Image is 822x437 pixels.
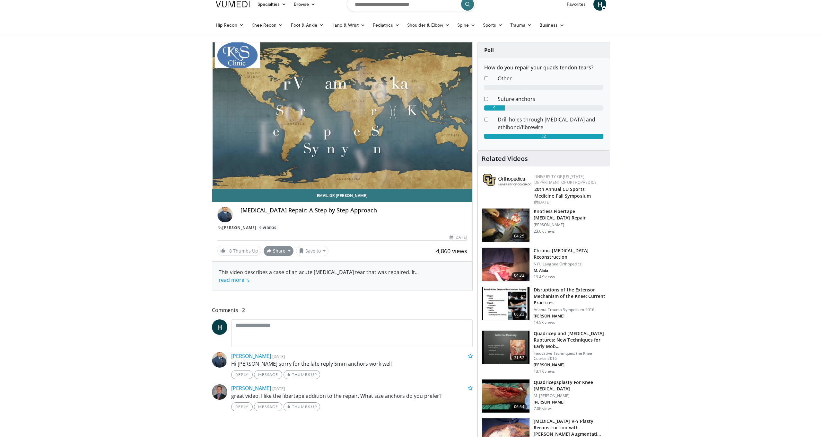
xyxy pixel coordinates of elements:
[479,19,507,31] a: Sports
[482,208,606,242] a: 04:25 Knotless Fibertape [MEDICAL_DATA] Repair [PERSON_NAME] 23.6K views
[534,400,606,405] p: [PERSON_NAME]
[482,379,606,413] a: 06:54 Quadricepsplasty For Knee [MEDICAL_DATA] M. [PERSON_NAME] [PERSON_NAME] 7.0K views
[534,268,606,273] p: M. Alaia
[212,42,472,189] video-js: Video Player
[272,386,285,391] small: [DATE]
[482,155,528,163] h4: Related Videos
[493,116,608,131] dd: Drill holes through [MEDICAL_DATA] and ethibond/fibrewire
[512,404,527,410] span: 06:54
[272,353,285,359] small: [DATE]
[216,1,250,7] img: VuMedi Logo
[369,19,403,31] a: Pediatrics
[248,19,287,31] a: Knee Recon
[219,269,419,283] span: ...
[534,186,591,199] a: 20th Annual CU Sports Medicine Fall Symposium
[482,330,606,374] a: 21:52 Quadricep and [MEDICAL_DATA] Ruptures: New Techniques for Early Mob… Innovative Techniques:...
[217,225,467,231] div: By
[534,379,606,392] h3: Quadricepsplasty For Knee [MEDICAL_DATA]
[450,235,467,240] div: [DATE]
[254,370,282,379] a: Message
[217,246,261,256] a: 18 Thumbs Up
[219,268,466,284] div: This video describes a case of an acute [MEDICAL_DATA] tear that was repaired. It
[534,262,606,267] p: NYU Langone Orthopedics
[482,379,529,413] img: 50956ccb-5814-4b6b-bfb2-e5cdb7275605.150x105_q85_crop-smart_upscale.jpg
[483,174,531,186] img: 355603a8-37da-49b6-856f-e00d7e9307d3.png.150x105_q85_autocrop_double_scale_upscale_version-0.2.png
[217,207,233,222] img: Avatar
[284,370,320,379] a: Thumbs Up
[453,19,479,31] a: Spine
[328,19,369,31] a: Hand & Wrist
[284,402,320,411] a: Thumbs Up
[231,392,473,400] p: great video, I like the fibertape addition to the repair. What size anchors do you prefer?
[534,393,606,398] p: M. [PERSON_NAME]
[212,306,473,314] span: Comments 2
[534,406,553,411] p: 7.0K views
[482,331,529,364] img: AlCdVYZxUWkgWPEX4xMDoxOjA4MTsiGN.150x105_q85_crop-smart_upscale.jpg
[512,355,527,361] span: 21:52
[534,351,606,361] p: Innovative Techniques: the Knee Course 2016
[534,314,606,319] p: [PERSON_NAME]
[403,19,453,31] a: Shoulder & Elbow
[264,246,293,256] button: Share
[212,384,227,400] img: Avatar
[212,352,227,368] img: Avatar
[482,209,529,242] img: E-HI8y-Omg85H4KX4xMDoxOjBzMTt2bJ.150x105_q85_crop-smart_upscale.jpg
[534,222,606,227] p: [PERSON_NAME]
[512,272,527,279] span: 04:32
[484,105,505,111] div: 9
[534,174,597,185] a: University of [US_STATE] Department of Orthopaedics
[231,360,473,368] p: Hi [PERSON_NAME] sorry for the late reply 5mm anchors work well
[231,402,253,411] a: Reply
[231,352,271,360] a: [PERSON_NAME]
[493,75,608,82] dd: Other
[227,248,232,254] span: 18
[534,307,606,312] p: Atlanta Trauma Symposium 2016
[512,311,527,317] span: 08:22
[534,362,606,368] p: [PERSON_NAME]
[534,247,606,260] h3: Chronic [MEDICAL_DATA] Reconstruction
[534,330,606,350] h3: Quadricep and [MEDICAL_DATA] Ruptures: New Techniques for Early Mob…
[534,320,555,325] p: 14.5K views
[254,402,282,411] a: Message
[493,95,608,103] dd: Suture anchors
[506,19,536,31] a: Trauma
[512,233,527,239] span: 04:25
[287,19,328,31] a: Foot & Ankle
[534,229,555,234] p: 23.6K views
[257,225,278,230] a: 9 Videos
[484,47,494,54] strong: Poll
[484,65,603,71] h6: How do you repair your quads tendon tears?
[536,19,568,31] a: Business
[482,247,606,281] a: 04:32 Chronic [MEDICAL_DATA] Reconstruction NYU Langone Orthopedics M. Alaia 19.4K views
[534,369,555,374] p: 13.1K views
[534,208,606,221] h3: Knotless Fibertape [MEDICAL_DATA] Repair
[482,287,529,320] img: c329ce19-05ea-4e12-b583-111b1ee27852.150x105_q85_crop-smart_upscale.jpg
[231,370,253,379] a: Reply
[212,19,248,31] a: Hip Recon
[482,248,529,281] img: E-HI8y-Omg85H4KX4xMDoxOjBzMTt2bJ.150x105_q85_crop-smart_upscale.jpg
[212,189,472,202] a: Email Dr [PERSON_NAME]
[484,134,603,139] div: 52
[231,385,271,392] a: [PERSON_NAME]
[482,287,606,325] a: 08:22 Disruptions of the Extensor Mechanism of the Knee: Current Practices Atlanta Trauma Symposi...
[534,287,606,306] h3: Disruptions of the Extensor Mechanism of the Knee: Current Practices
[296,246,329,256] button: Save to
[219,276,250,283] a: read more ↘
[222,225,256,230] a: [PERSON_NAME]
[436,247,467,255] span: 4,860 views
[212,319,227,335] a: H
[240,207,467,214] h4: [MEDICAL_DATA] Repair: A Step by Step Approach
[534,200,605,205] div: [DATE]
[534,274,555,280] p: 19.4K views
